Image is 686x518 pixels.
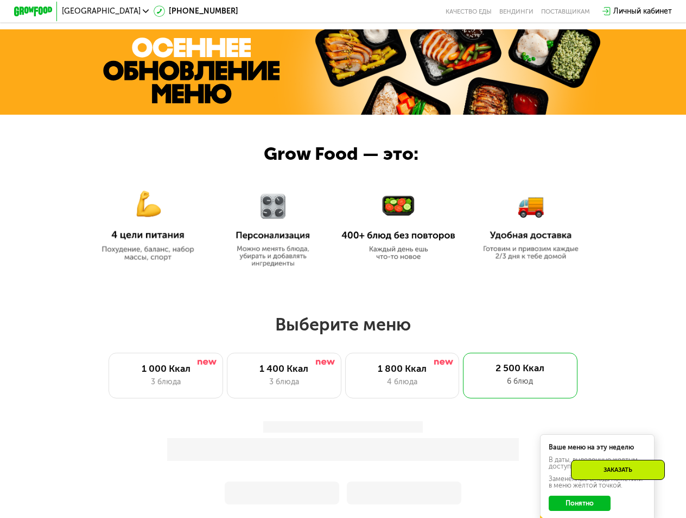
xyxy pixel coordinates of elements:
div: 2 500 Ккал [473,363,568,374]
div: 1 400 Ккал [237,363,331,375]
a: [PHONE_NUMBER] [154,5,238,17]
div: поставщикам [541,8,590,15]
div: 1 800 Ккал [355,363,449,375]
div: 3 блюда [119,376,213,388]
div: В даты, выделенные желтым, доступна замена блюд. [549,457,646,470]
div: Заменённые блюда пометили в меню жёлтой точкой. [549,476,646,489]
span: [GEOGRAPHIC_DATA] [62,8,141,15]
button: Понятно [549,496,610,511]
div: 6 блюд [473,376,568,387]
div: Личный кабинет [613,5,672,17]
div: Grow Food — это: [264,140,446,168]
div: 1 000 Ккал [119,363,213,375]
a: Вендинги [499,8,533,15]
h2: Выберите меню [30,314,656,335]
a: Качество еды [446,8,492,15]
div: Заказать [571,460,665,480]
div: 4 блюда [355,376,449,388]
div: Ваше меню на эту неделю [549,444,646,451]
div: 3 блюда [237,376,331,388]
